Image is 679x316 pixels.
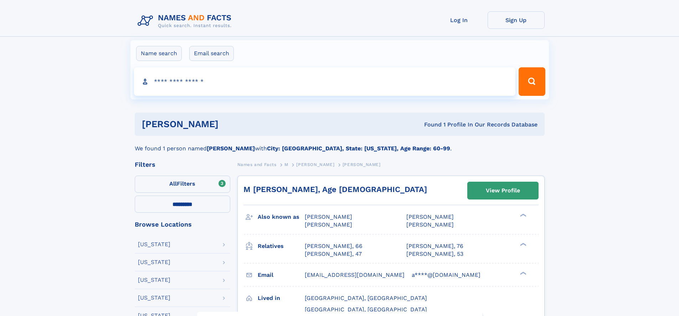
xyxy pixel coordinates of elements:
[305,213,352,220] span: [PERSON_NAME]
[296,160,334,169] a: [PERSON_NAME]
[406,242,463,250] a: [PERSON_NAME], 76
[296,162,334,167] span: [PERSON_NAME]
[321,121,537,129] div: Found 1 Profile In Our Records Database
[518,242,527,247] div: ❯
[305,306,427,313] span: [GEOGRAPHIC_DATA], [GEOGRAPHIC_DATA]
[136,46,182,61] label: Name search
[305,242,362,250] a: [PERSON_NAME], 66
[519,67,545,96] button: Search Button
[135,161,230,168] div: Filters
[169,180,177,187] span: All
[431,11,488,29] a: Log In
[138,259,170,265] div: [US_STATE]
[406,221,454,228] span: [PERSON_NAME]
[284,160,288,169] a: M
[305,271,405,278] span: [EMAIL_ADDRESS][DOMAIN_NAME]
[305,250,362,258] a: [PERSON_NAME], 47
[468,182,538,199] a: View Profile
[518,213,527,218] div: ❯
[258,211,305,223] h3: Also known as
[406,250,463,258] a: [PERSON_NAME], 53
[488,11,545,29] a: Sign Up
[518,271,527,275] div: ❯
[138,277,170,283] div: [US_STATE]
[406,213,454,220] span: [PERSON_NAME]
[237,160,277,169] a: Names and Facts
[258,269,305,281] h3: Email
[207,145,255,152] b: [PERSON_NAME]
[142,120,322,129] h1: [PERSON_NAME]
[258,240,305,252] h3: Relatives
[267,145,450,152] b: City: [GEOGRAPHIC_DATA], State: [US_STATE], Age Range: 60-99
[189,46,234,61] label: Email search
[138,242,170,247] div: [US_STATE]
[343,162,381,167] span: [PERSON_NAME]
[284,162,288,167] span: M
[305,295,427,301] span: [GEOGRAPHIC_DATA], [GEOGRAPHIC_DATA]
[243,185,427,194] a: M [PERSON_NAME], Age [DEMOGRAPHIC_DATA]
[258,292,305,304] h3: Lived in
[135,176,230,193] label: Filters
[305,221,352,228] span: [PERSON_NAME]
[486,182,520,199] div: View Profile
[134,67,516,96] input: search input
[135,11,237,31] img: Logo Names and Facts
[138,295,170,301] div: [US_STATE]
[135,136,545,153] div: We found 1 person named with .
[135,221,230,228] div: Browse Locations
